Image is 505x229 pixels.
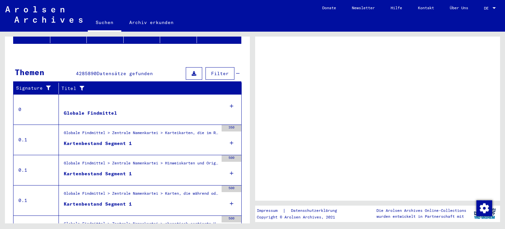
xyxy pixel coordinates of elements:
div: Kartenbestand Segment 1 [64,201,132,208]
div: Signature [16,83,60,94]
td: 0 [13,94,59,125]
div: 500 [222,155,241,162]
a: Archiv erkunden [121,14,181,30]
p: wurden entwickelt in Partnerschaft mit [376,214,466,219]
div: Titel [61,85,228,92]
span: Datensätze gefunden [97,71,153,76]
div: Globale Findmittel > Zentrale Namenkartei > Karteikarten, die im Rahmen der sequentiellen Massend... [64,130,218,139]
p: Copyright © Arolsen Archives, 2021 [257,214,345,220]
div: Kartenbestand Segment 1 [64,170,132,177]
p: Die Arolsen Archives Online-Collections [376,208,466,214]
div: Titel [61,83,235,94]
div: Signature [16,85,54,92]
div: Globale Findmittel [64,110,117,117]
a: Impressum [257,207,283,214]
span: DE [484,6,491,11]
div: Themen [15,66,44,78]
div: Kartenbestand Segment 1 [64,140,132,147]
img: yv_logo.png [472,205,497,222]
div: 500 [222,186,241,192]
td: 0.1 [13,185,59,215]
td: 0.1 [13,125,59,155]
div: Globale Findmittel > Zentrale Namenkartei > Karten, die während oder unmittelbar vor der sequenti... [64,190,218,200]
span: Filter [211,71,229,76]
a: Suchen [88,14,121,32]
div: | [257,207,345,214]
a: Datenschutzerklärung [286,207,345,214]
img: Arolsen_neg.svg [5,6,83,23]
td: 0.1 [13,155,59,185]
div: 350 [222,125,241,131]
img: Zustimmung ändern [476,200,492,216]
div: Globale Findmittel > Zentrale Namenkartei > Hinweiskarten und Originale, die in T/D-Fällen aufgef... [64,160,218,169]
button: Filter [205,67,234,80]
span: 4285890 [76,71,97,76]
div: 500 [222,216,241,222]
